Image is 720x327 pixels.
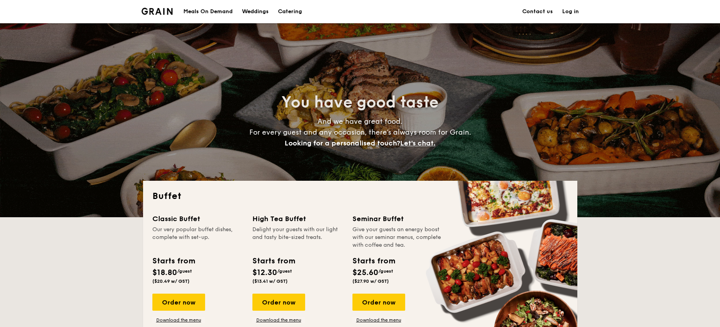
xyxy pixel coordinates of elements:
div: Delight your guests with our light and tasty bite-sized treats. [252,226,343,249]
div: Our very popular buffet dishes, complete with set-up. [152,226,243,249]
div: Starts from [252,255,295,267]
span: $18.80 [152,268,177,277]
img: Grain [142,8,173,15]
a: Download the menu [352,317,405,323]
div: Starts from [152,255,195,267]
div: Classic Buffet [152,213,243,224]
span: /guest [177,268,192,274]
span: $12.30 [252,268,277,277]
span: Let's chat. [400,139,435,147]
h2: Buffet [152,190,568,202]
div: Seminar Buffet [352,213,443,224]
span: $25.60 [352,268,378,277]
a: Logotype [142,8,173,15]
span: /guest [277,268,292,274]
div: Order now [152,294,205,311]
div: High Tea Buffet [252,213,343,224]
span: ($27.90 w/ GST) [352,279,389,284]
span: ($20.49 w/ GST) [152,279,190,284]
div: Starts from [352,255,395,267]
span: ($13.41 w/ GST) [252,279,288,284]
span: /guest [378,268,393,274]
div: Order now [252,294,305,311]
div: Order now [352,294,405,311]
a: Download the menu [152,317,205,323]
div: Give your guests an energy boost with our seminar menus, complete with coffee and tea. [352,226,443,249]
a: Download the menu [252,317,305,323]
